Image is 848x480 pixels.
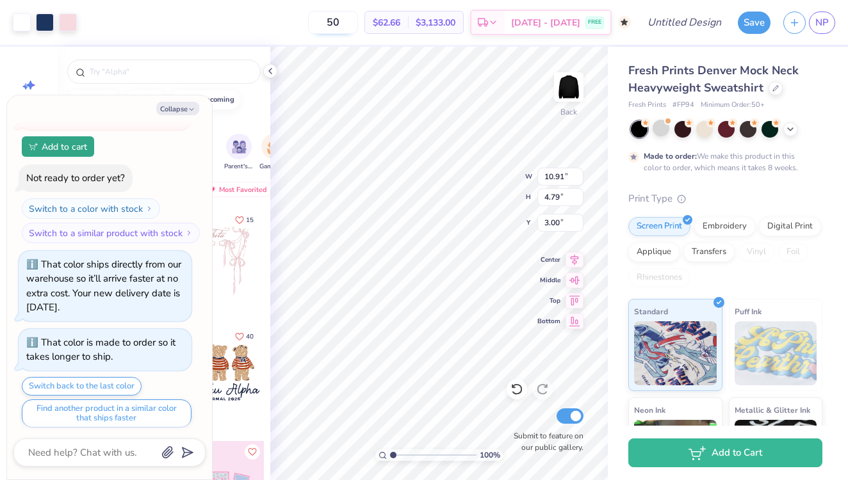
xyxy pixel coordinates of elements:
span: 15 [246,217,254,223]
div: Transfers [683,243,735,262]
div: Print Type [628,191,822,206]
input: Untitled Design [637,10,731,35]
div: filter for Game Day [259,134,289,172]
button: Find another product in a similar color that ships faster [22,399,192,428]
button: Switch to a similar product with stock [22,223,200,243]
button: Collapse [156,102,199,115]
div: homecoming [190,96,234,103]
span: Image AI [14,95,44,105]
span: FREE [588,18,601,27]
span: Middle [537,276,560,285]
button: Like [229,211,259,228]
button: Add to Cart [628,438,822,467]
button: homecoming [170,90,240,109]
span: There are only left of this color. Order now before that's gone. [26,81,181,123]
span: Fresh Prints [628,100,666,111]
div: Applique [628,243,680,262]
span: [DATE] - [DATE] [511,16,580,29]
span: Game Day [259,162,289,172]
button: filter button [259,134,289,172]
div: Foil [778,243,808,262]
span: NP [815,15,829,30]
a: NP [809,12,835,34]
span: Neon Ink [634,403,665,417]
img: Standard [634,321,717,385]
label: Submit to feature on our public gallery. [507,430,583,453]
div: filter for Parent's Weekend [224,134,254,172]
span: $3,133.00 [416,16,455,29]
strong: Made to order: [644,151,697,161]
div: That color ships directly from our warehouse so it’ll arrive faster at no extra cost. Your new de... [26,258,181,314]
span: Bottom [537,317,560,326]
div: Most Favorited [200,182,273,197]
img: Parent's Weekend Image [232,140,247,154]
button: filter button [224,134,254,172]
img: Back [556,74,582,100]
div: Back [560,106,577,118]
img: Switch to a color with stock [145,205,153,212]
span: 100 % [480,449,500,461]
span: Puff Ink [735,305,762,318]
div: Not ready to order yet? [26,172,125,184]
button: Like [229,328,259,345]
input: Try "Alpha" [88,65,252,78]
span: Parent's Weekend [224,162,254,172]
div: Rhinestones [628,268,690,287]
div: We make this product in this color to order, which means it takes 8 weeks. [644,150,801,173]
span: Metallic & Glitter Ink [735,403,810,417]
span: $62.66 [373,16,400,29]
span: Fresh Prints Denver Mock Neck Heavyweight Sweatshirt [628,63,799,95]
button: Save [738,12,771,34]
div: That color is made to order so it takes longer to ship. [26,336,175,364]
span: Top [537,296,560,305]
div: Vinyl [738,243,774,262]
button: Switch to a color with stock [22,198,160,219]
div: Screen Print [628,217,690,236]
input: – – [308,11,358,34]
img: Puff Ink [735,321,817,385]
button: football [67,90,120,109]
div: Digital Print [759,217,821,236]
span: Standard [634,305,668,318]
span: Minimum Order: 50 + [701,100,765,111]
img: Switch to a similar product with stock [185,229,193,237]
button: Like [245,444,260,460]
img: Game Day Image [267,140,282,154]
span: Center [537,255,560,264]
button: bear [125,90,166,109]
span: # FP94 [673,100,694,111]
button: Switch back to the last color [22,377,142,396]
img: Add to cart [29,143,38,150]
span: 40 [246,333,254,340]
button: Add to cart [22,136,94,157]
div: Embroidery [694,217,755,236]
